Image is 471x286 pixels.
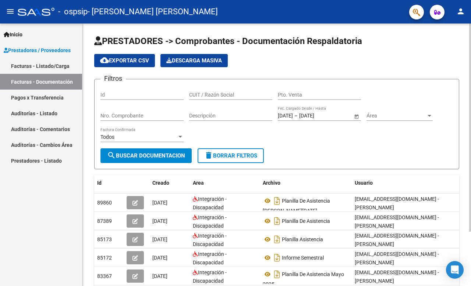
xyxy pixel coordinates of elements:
[100,57,149,64] span: Exportar CSV
[355,196,439,210] span: [EMAIL_ADDRESS][DOMAIN_NAME] - [PERSON_NAME]
[100,73,126,84] h3: Filtros
[58,4,88,20] span: - ospsip
[272,195,282,207] i: Descargar documento
[97,180,102,186] span: Id
[355,214,439,229] span: [EMAIL_ADDRESS][DOMAIN_NAME] - [PERSON_NAME]
[100,56,109,65] mat-icon: cloud_download
[193,269,227,284] span: Integración - Discapacidad
[100,148,192,163] button: Buscar Documentacion
[352,175,462,191] datatable-header-cell: Usuario
[355,233,439,247] span: [EMAIL_ADDRESS][DOMAIN_NAME] - [PERSON_NAME]
[198,148,264,163] button: Borrar Filtros
[97,255,112,261] span: 85172
[282,236,323,242] span: Planilla Asistencia
[282,218,330,224] span: Planilla De Asistencia
[107,152,185,159] span: Buscar Documentacion
[272,233,282,245] i: Descargar documento
[152,273,167,279] span: [DATE]
[160,54,228,67] button: Descarga Masiva
[149,175,190,191] datatable-header-cell: Creado
[260,175,352,191] datatable-header-cell: Archivo
[94,175,124,191] datatable-header-cell: Id
[272,215,282,227] i: Descargar documento
[94,54,155,67] button: Exportar CSV
[263,198,330,214] span: Planilla De Asistencia [PERSON_NAME][DATE]
[204,151,213,160] mat-icon: delete
[299,113,335,119] input: Fecha fin
[272,252,282,264] i: Descargar documento
[190,175,260,191] datatable-header-cell: Area
[97,236,112,242] span: 85173
[107,151,116,160] mat-icon: search
[152,218,167,224] span: [DATE]
[272,268,282,280] i: Descargar documento
[166,57,222,64] span: Descarga Masiva
[97,200,112,206] span: 89860
[193,180,204,186] span: Area
[88,4,218,20] span: - [PERSON_NAME] [PERSON_NAME]
[4,30,22,39] span: Inicio
[446,261,464,279] div: Open Intercom Messenger
[100,134,114,140] span: Todos
[193,233,227,247] span: Integración - Discapacidad
[4,46,71,54] span: Prestadores / Proveedores
[152,180,169,186] span: Creado
[152,200,167,206] span: [DATE]
[278,113,293,119] input: Fecha inicio
[282,255,324,261] span: Informe Semestral
[353,112,360,120] button: Open calendar
[193,196,227,210] span: Integración - Discapacidad
[6,7,15,16] mat-icon: menu
[97,218,112,224] span: 87389
[193,251,227,265] span: Integración - Discapacidad
[204,152,257,159] span: Borrar Filtros
[152,236,167,242] span: [DATE]
[355,269,439,284] span: [EMAIL_ADDRESS][DOMAIN_NAME] - [PERSON_NAME]
[355,251,439,265] span: [EMAIL_ADDRESS][DOMAIN_NAME] - [PERSON_NAME]
[263,180,280,186] span: Archivo
[152,255,167,261] span: [DATE]
[160,54,228,67] app-download-masive: Descarga masiva de comprobantes (adjuntos)
[355,180,373,186] span: Usuario
[94,36,362,46] span: PRESTADORES -> Comprobantes - Documentación Respaldatoria
[97,273,112,279] span: 83367
[366,113,426,119] span: Área
[193,214,227,229] span: Integración - Discapacidad
[456,7,465,16] mat-icon: person
[294,113,298,119] span: –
